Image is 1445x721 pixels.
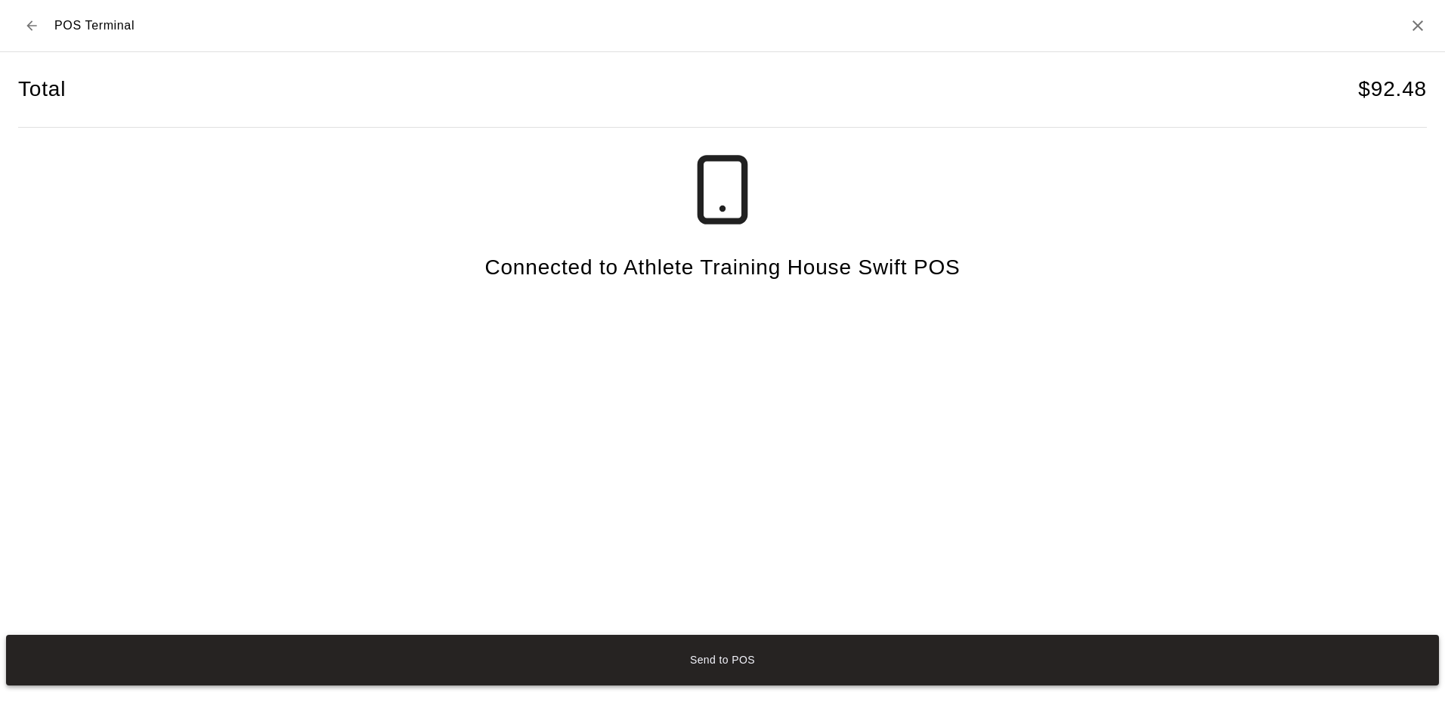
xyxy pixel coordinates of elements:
[18,12,45,39] button: Back to checkout
[18,12,135,39] div: POS Terminal
[6,635,1439,685] button: Send to POS
[484,255,960,281] h4: Connected to Athlete Training House Swift POS
[1358,76,1427,103] h4: $ 92.48
[18,76,66,103] h4: Total
[1409,17,1427,35] button: Close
